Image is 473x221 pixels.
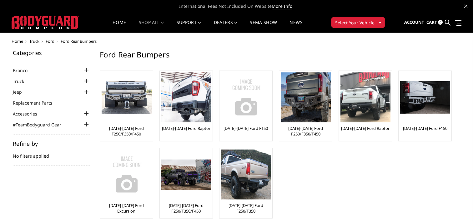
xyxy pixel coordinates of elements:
a: [DATE]-[DATE] Ford F150 [224,125,268,131]
a: More Info [272,3,292,9]
img: BODYGUARD BUMPERS [12,16,79,29]
a: shop all [139,20,164,32]
span: 0 [438,20,443,25]
a: [DATE]-[DATE] Ford Raptor [341,125,390,131]
img: No Image [102,150,152,199]
a: Jeep [13,89,30,95]
a: News [289,20,302,32]
span: Select Your Vehicle [335,19,375,26]
a: [DATE]-[DATE] Ford F250/F350/F450 [281,125,330,137]
button: Select Your Vehicle [331,17,385,28]
span: Cart [426,19,437,25]
a: Ford [46,38,54,44]
a: [DATE]-[DATE] Ford Excursion [102,203,151,214]
a: Replacement Parts [13,100,60,106]
a: [DATE]-[DATE] Ford F250/F350/F450 [102,125,151,137]
div: No filters applied [13,141,90,166]
a: Bronco [13,67,35,74]
h5: Refine by [13,141,90,146]
a: Cart 0 [426,14,443,31]
a: Truck [13,78,32,85]
a: Home [12,38,23,44]
h1: Ford Rear Bumpers [100,50,451,64]
a: SEMA Show [250,20,277,32]
a: Home [113,20,126,32]
a: Support [177,20,201,32]
a: [DATE]-[DATE] Ford F250/F350/F450 [161,203,211,214]
a: Dealers [214,20,238,32]
a: [DATE]-[DATE] Ford F150 [403,125,447,131]
a: Truck [29,38,39,44]
span: ▾ [379,19,381,26]
a: No Image [221,72,271,122]
a: #TeamBodyguard Gear [13,121,69,128]
span: Account [404,19,424,25]
a: Account [404,14,424,31]
h5: Categories [13,50,90,56]
img: No Image [221,72,271,122]
a: [DATE]-[DATE] Ford F250/F350 [221,203,271,214]
a: Accessories [13,110,45,117]
span: Ford Rear Bumpers [61,38,97,44]
a: [DATE]-[DATE] Ford Raptor [162,125,210,131]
